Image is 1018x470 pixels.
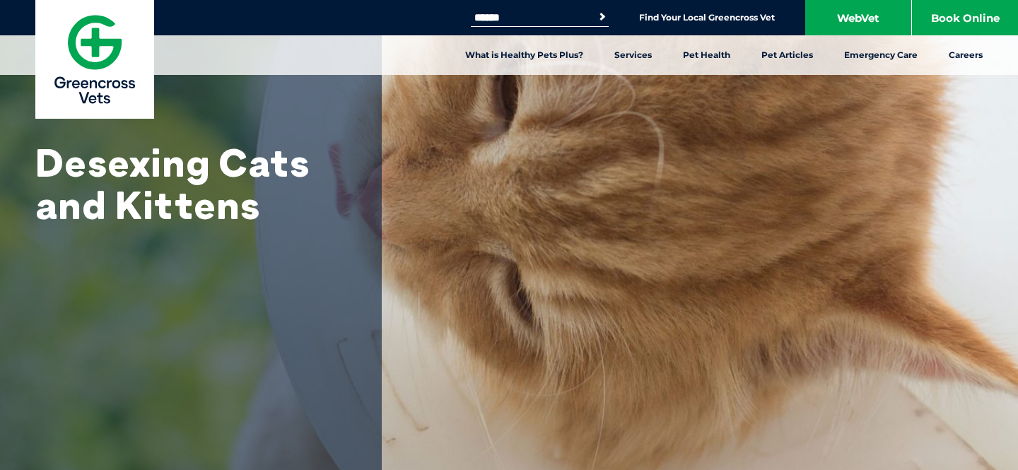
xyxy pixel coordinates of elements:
[667,35,746,75] a: Pet Health
[746,35,829,75] a: Pet Articles
[595,10,609,24] button: Search
[933,35,998,75] a: Careers
[599,35,667,75] a: Services
[829,35,933,75] a: Emergency Care
[639,12,775,23] a: Find Your Local Greencross Vet
[450,35,599,75] a: What is Healthy Pets Plus?
[35,141,346,226] h1: Desexing Cats and Kittens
